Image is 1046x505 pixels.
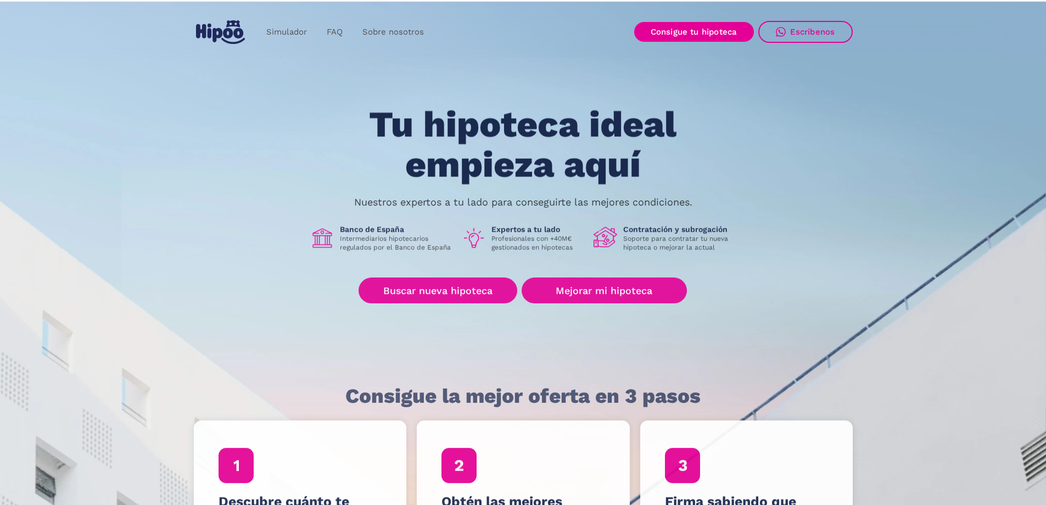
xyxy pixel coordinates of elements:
[340,235,453,252] p: Intermediarios hipotecarios regulados por el Banco de España
[491,225,585,235] h1: Expertos a tu lado
[353,21,434,43] a: Sobre nosotros
[317,21,353,43] a: FAQ
[758,21,853,43] a: Escríbenos
[790,27,835,37] div: Escríbenos
[491,235,585,252] p: Profesionales con +40M€ gestionados en hipotecas
[340,225,453,235] h1: Banco de España
[522,278,687,304] a: Mejorar mi hipoteca
[315,105,731,185] h1: Tu hipoteca ideal empieza aquí
[345,385,701,407] h1: Consigue la mejor oferta en 3 pasos
[623,235,736,252] p: Soporte para contratar tu nueva hipoteca o mejorar la actual
[354,198,692,207] p: Nuestros expertos a tu lado para conseguirte las mejores condiciones.
[256,21,317,43] a: Simulador
[194,16,248,48] a: home
[634,22,754,42] a: Consigue tu hipoteca
[359,278,517,304] a: Buscar nueva hipoteca
[623,225,736,235] h1: Contratación y subrogación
